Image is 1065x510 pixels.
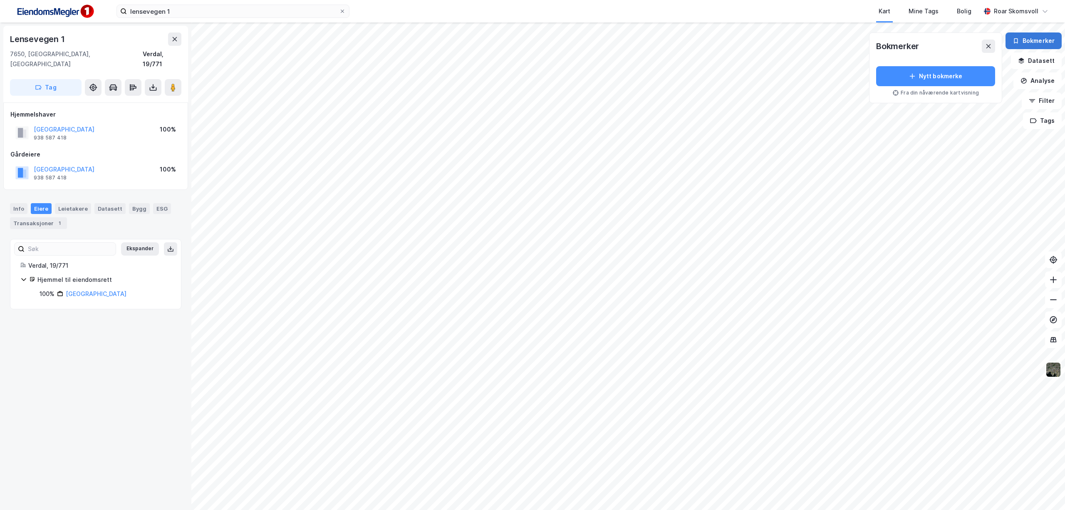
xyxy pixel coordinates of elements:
[10,32,67,46] div: Lensevegen 1
[876,66,995,86] button: Nytt bokmerke
[160,124,176,134] div: 100%
[34,134,67,141] div: 938 587 418
[129,203,150,214] div: Bygg
[153,203,171,214] div: ESG
[94,203,126,214] div: Datasett
[10,217,67,229] div: Transaksjoner
[994,6,1038,16] div: Roar Skomsvoll
[876,90,995,96] div: Fra din nåværende kartvisning
[66,290,126,297] a: [GEOGRAPHIC_DATA]
[34,174,67,181] div: 938 587 418
[1023,470,1065,510] div: Kontrollprogram for chat
[143,49,181,69] div: Verdal, 19/771
[957,6,971,16] div: Bolig
[1022,92,1062,109] button: Filter
[160,164,176,174] div: 100%
[40,289,54,299] div: 100%
[1023,470,1065,510] iframe: Chat Widget
[10,79,82,96] button: Tag
[10,149,181,159] div: Gårdeiere
[37,275,171,285] div: Hjemmel til eiendomsrett
[876,40,919,53] div: Bokmerker
[25,243,116,255] input: Søk
[10,109,181,119] div: Hjemmelshaver
[1013,72,1062,89] button: Analyse
[13,2,97,21] img: F4PB6Px+NJ5v8B7XTbfpPpyloAAAAASUVORK5CYII=
[127,5,339,17] input: Søk på adresse, matrikkel, gårdeiere, leietakere eller personer
[1006,32,1062,49] button: Bokmerker
[879,6,890,16] div: Kart
[55,219,64,227] div: 1
[10,49,143,69] div: 7650, [GEOGRAPHIC_DATA], [GEOGRAPHIC_DATA]
[121,242,159,256] button: Ekspander
[31,203,52,214] div: Eiere
[1045,362,1061,378] img: 9k=
[1011,52,1062,69] button: Datasett
[909,6,939,16] div: Mine Tags
[28,261,171,271] div: Verdal, 19/771
[1023,112,1062,129] button: Tags
[10,203,27,214] div: Info
[55,203,91,214] div: Leietakere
